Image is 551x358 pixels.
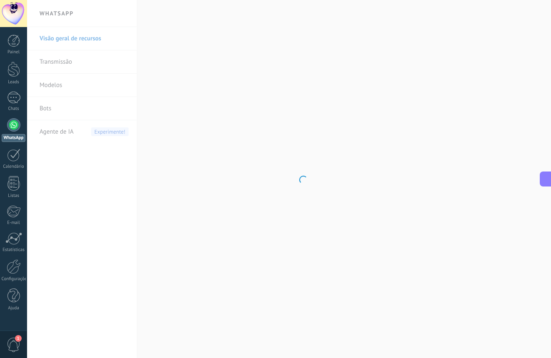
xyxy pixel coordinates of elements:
div: Chats [2,106,26,112]
div: Calendário [2,164,26,169]
div: Leads [2,80,26,85]
div: Estatísticas [2,247,26,253]
span: 1 [15,335,22,342]
div: Ajuda [2,306,26,311]
div: Listas [2,193,26,199]
div: WhatsApp [2,134,25,142]
div: Painel [2,50,26,55]
div: E-mail [2,220,26,226]
div: Configurações [2,276,26,282]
